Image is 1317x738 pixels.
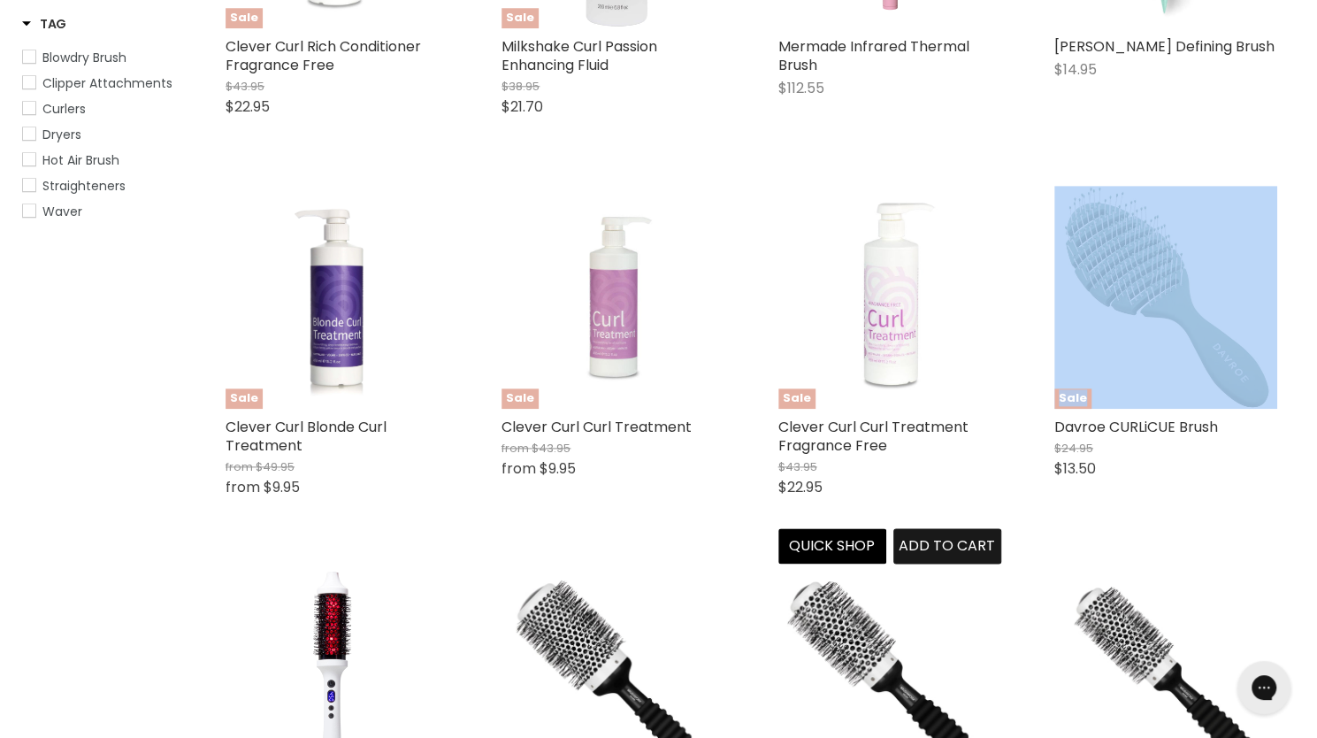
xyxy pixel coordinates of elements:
[540,458,576,479] span: $9.95
[778,417,969,456] a: Clever Curl Curl Treatment Fragrance Free
[530,186,697,409] img: Clever Curl Curl Treatment
[502,36,657,75] a: Milkshake Curl Passion Enhancing Fluid
[532,440,570,457] span: $43.95
[502,388,539,409] span: Sale
[42,203,82,220] span: Waver
[226,186,448,409] a: Clever Curl Blonde Curl TreatmentSale
[899,535,995,556] span: Add to cart
[22,150,186,170] a: Hot Air Brush
[893,528,1001,564] button: Add to cart
[1054,417,1218,437] a: Davroe CURLiCUE Brush
[226,477,260,497] span: from
[502,440,529,457] span: from
[226,78,264,95] span: $43.95
[778,186,1001,409] a: Clever Curl Curl Treatment Fragrance FreeSale
[226,388,263,409] span: Sale
[778,458,817,475] span: $43.95
[264,477,300,497] span: $9.95
[1054,186,1277,409] img: Davroe CURLiCUE Brush
[22,15,66,33] h3: Tag
[1054,458,1096,479] span: $13.50
[226,36,421,75] a: Clever Curl Rich Conditioner Fragrance Free
[1054,388,1091,409] span: Sale
[502,8,539,28] span: Sale
[42,74,172,92] span: Clipper Attachments
[42,177,126,195] span: Straighteners
[1054,36,1275,57] a: [PERSON_NAME] Defining Brush
[226,96,270,117] span: $22.95
[22,202,186,221] a: Waver
[22,125,186,144] a: Dryers
[22,48,186,67] a: Blowdry Brush
[502,417,692,437] a: Clever Curl Curl Treatment
[226,417,387,456] a: Clever Curl Blonde Curl Treatment
[22,99,186,119] a: Curlers
[502,458,536,479] span: from
[22,176,186,196] a: Straighteners
[502,186,724,409] a: Clever Curl Curl TreatmentSale
[778,36,969,75] a: Mermade Infrared Thermal Brush
[778,388,815,409] span: Sale
[256,458,295,475] span: $49.95
[1054,59,1097,80] span: $14.95
[778,78,824,98] span: $112.55
[42,126,81,143] span: Dryers
[42,151,119,169] span: Hot Air Brush
[502,78,540,95] span: $38.95
[42,100,86,118] span: Curlers
[42,49,126,66] span: Blowdry Brush
[1054,440,1093,457] span: $24.95
[778,528,886,564] button: Quick shop
[1229,655,1299,720] iframe: Gorgias live chat messenger
[263,186,411,409] img: Clever Curl Blonde Curl Treatment
[1054,186,1277,409] a: Davroe CURLiCUE BrushSale
[226,458,253,475] span: from
[226,8,263,28] span: Sale
[502,96,543,117] span: $21.70
[778,477,823,497] span: $22.95
[806,186,973,409] img: Clever Curl Curl Treatment Fragrance Free
[22,73,186,93] a: Clipper Attachments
